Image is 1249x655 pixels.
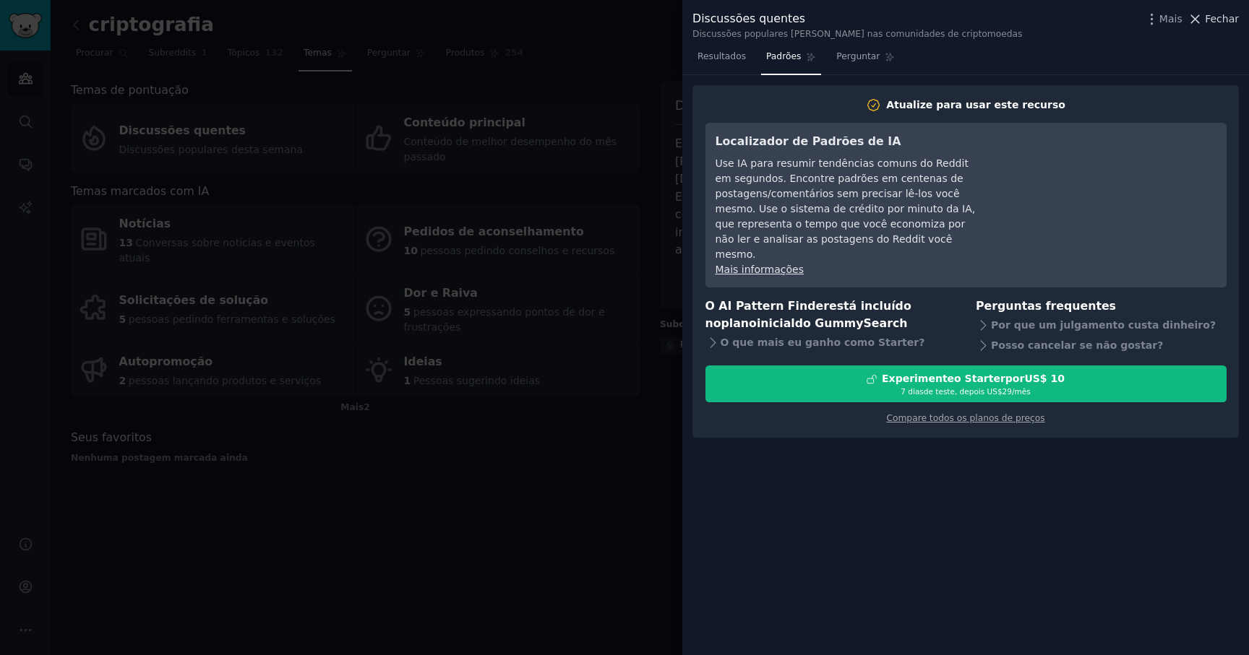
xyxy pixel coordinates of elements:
[867,337,919,348] font: o Starter
[795,316,908,330] font: do GummySearch
[757,316,795,330] font: inicial
[766,51,801,61] font: Padrões
[901,387,924,396] font: 7 dias
[1159,13,1183,25] font: Mais
[716,264,804,275] a: Mais informações
[886,99,1065,110] font: Atualize para usar este recurso
[692,12,805,25] font: Discussões quentes
[721,337,868,348] font: O que mais eu ganho com
[1188,12,1239,27] button: Fechar
[1205,13,1239,25] font: Fechar
[1000,133,1216,241] iframe: Reprodutor de vídeo do YouTube
[991,319,1216,331] font: Por que um julgamento custa dinheiro?
[976,299,1116,313] font: Perguntas frequentes
[716,157,976,260] font: Use IA para resumir tendências comuns do Reddit em segundos. Encontre padrões em centenas de post...
[886,413,1044,423] a: Compare todos os planos de preços
[836,51,880,61] font: Perguntar
[1012,387,1031,396] font: /mês
[1144,12,1183,27] button: Mais
[705,299,911,331] font: está incluído no
[692,45,751,75] a: Resultados
[721,316,757,330] font: plano
[919,337,924,348] font: ?
[954,373,1005,384] font: o Starter
[692,29,1022,39] font: Discussões populares [PERSON_NAME] nas comunidades de criptomoedas
[924,387,1003,396] font: de teste, depois US$
[831,45,900,75] a: Perguntar
[761,45,821,75] a: Padrões
[1005,373,1025,384] font: por
[705,365,1227,402] button: Experimenteo StarterporUS$ 107 diasde teste, depois US$29/mês
[1003,387,1012,396] font: 29
[705,299,829,313] font: O AI Pattern Finder
[991,339,1163,351] font: Posso cancelar se não gostar?
[716,134,901,148] font: Localizador de Padrões de IA
[698,51,746,61] font: Resultados
[882,373,954,384] font: Experimente
[1024,373,1065,384] font: US$ 10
